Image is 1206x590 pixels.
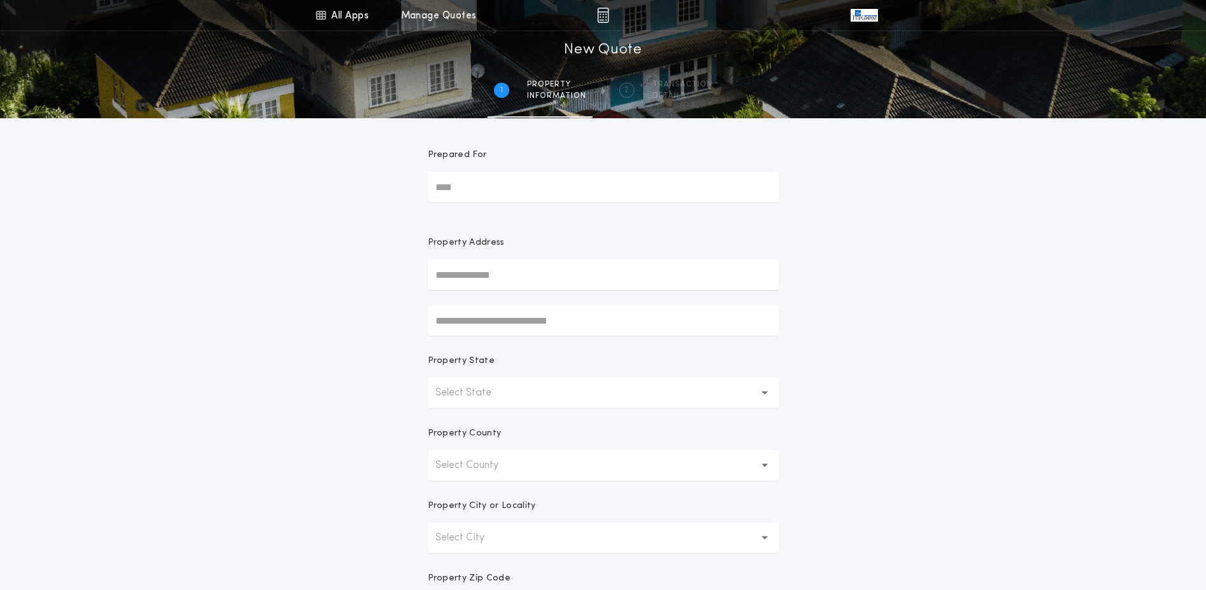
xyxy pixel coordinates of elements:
p: Property Zip Code [428,572,510,585]
span: details [652,91,713,101]
p: Select City [435,530,505,545]
p: Select County [435,458,519,473]
p: Select State [435,385,512,401]
h2: 1 [500,85,503,95]
input: Prepared For [428,172,779,202]
p: Property County [428,427,502,440]
button: Select State [428,378,779,408]
span: Property [527,79,586,90]
h2: 2 [624,85,629,95]
p: Property City or Locality [428,500,536,512]
h1: New Quote [564,40,641,60]
p: Property State [428,355,495,367]
p: Property Address [428,237,779,249]
button: Select County [428,450,779,481]
p: Prepared For [428,149,487,161]
span: Transaction [652,79,713,90]
img: img [597,8,609,23]
span: information [527,91,586,101]
button: Select City [428,523,779,553]
img: vs-icon [851,9,877,22]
